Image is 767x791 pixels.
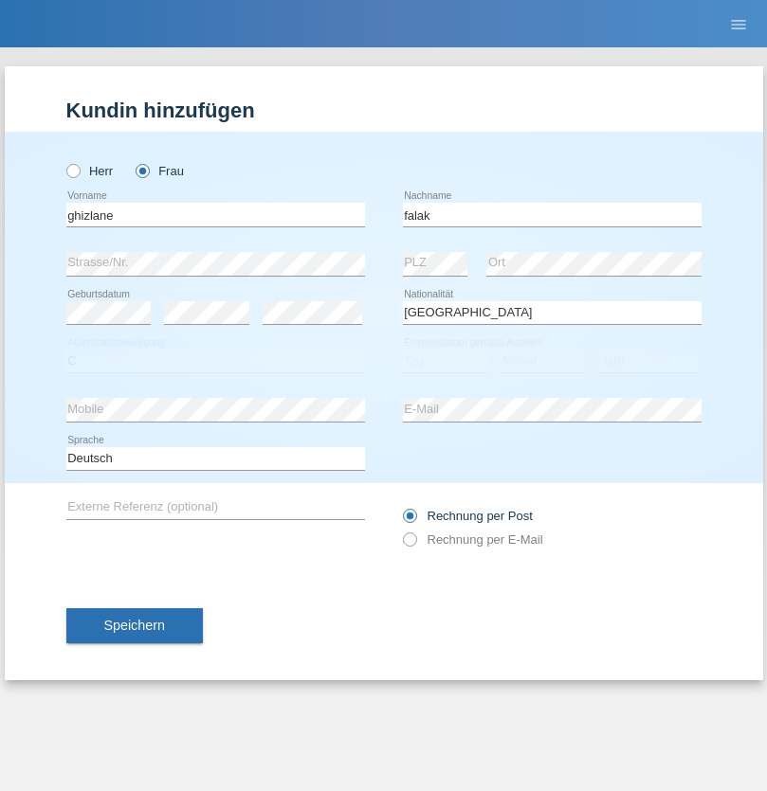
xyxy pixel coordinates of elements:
span: Speichern [104,618,165,633]
label: Rechnung per Post [403,509,533,523]
label: Herr [66,164,114,178]
label: Rechnung per E-Mail [403,532,543,547]
input: Rechnung per E-Mail [403,532,415,556]
input: Frau [136,164,148,176]
i: menu [729,15,748,34]
button: Speichern [66,608,203,644]
h1: Kundin hinzufügen [66,99,702,122]
a: menu [720,18,758,29]
label: Frau [136,164,184,178]
input: Herr [66,164,79,176]
input: Rechnung per Post [403,509,415,532]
